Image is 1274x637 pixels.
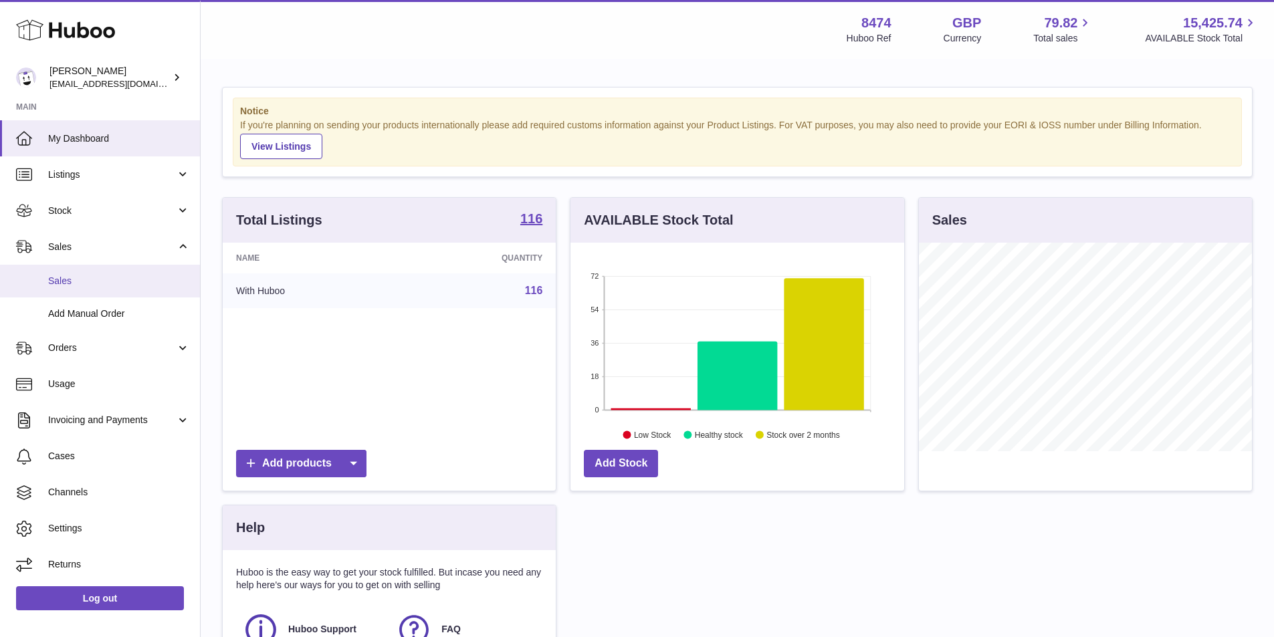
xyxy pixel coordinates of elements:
span: My Dashboard [48,132,190,145]
a: Add Stock [584,450,658,477]
span: Usage [48,378,190,390]
span: Invoicing and Payments [48,414,176,426]
text: Healthy stock [695,430,744,439]
h3: AVAILABLE Stock Total [584,211,733,229]
h3: Help [236,519,265,537]
div: Currency [944,32,982,45]
span: [EMAIL_ADDRESS][DOMAIN_NAME] [49,78,197,89]
span: AVAILABLE Stock Total [1145,32,1258,45]
a: Add products [236,450,366,477]
a: View Listings [240,134,322,159]
span: Sales [48,275,190,287]
span: 79.82 [1044,14,1077,32]
span: Sales [48,241,176,253]
span: Listings [48,168,176,181]
div: [PERSON_NAME] [49,65,170,90]
text: Stock over 2 months [767,430,840,439]
td: With Huboo [223,273,399,308]
a: 116 [520,212,542,228]
strong: GBP [952,14,981,32]
text: 72 [591,272,599,280]
span: Settings [48,522,190,535]
a: 79.82 Total sales [1033,14,1093,45]
a: Log out [16,586,184,610]
strong: Notice [240,105,1235,118]
h3: Total Listings [236,211,322,229]
span: Orders [48,342,176,354]
strong: 116 [520,212,542,225]
a: 15,425.74 AVAILABLE Stock Total [1145,14,1258,45]
a: 116 [525,285,543,296]
span: FAQ [441,623,461,636]
span: Cases [48,450,190,463]
h3: Sales [932,211,967,229]
th: Quantity [399,243,556,273]
div: Huboo Ref [847,32,891,45]
span: Channels [48,486,190,499]
text: 0 [595,406,599,414]
p: Huboo is the easy way to get your stock fulfilled. But incase you need any help here's our ways f... [236,566,542,592]
strong: 8474 [861,14,891,32]
text: 18 [591,372,599,380]
span: 15,425.74 [1183,14,1243,32]
text: Low Stock [634,430,671,439]
text: 36 [591,339,599,347]
span: Total sales [1033,32,1093,45]
span: Huboo Support [288,623,356,636]
span: Stock [48,205,176,217]
img: orders@neshealth.com [16,68,36,88]
text: 54 [591,305,599,313]
span: Returns [48,558,190,571]
span: Add Manual Order [48,307,190,320]
div: If you're planning on sending your products internationally please add required customs informati... [240,119,1235,159]
th: Name [223,243,399,273]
